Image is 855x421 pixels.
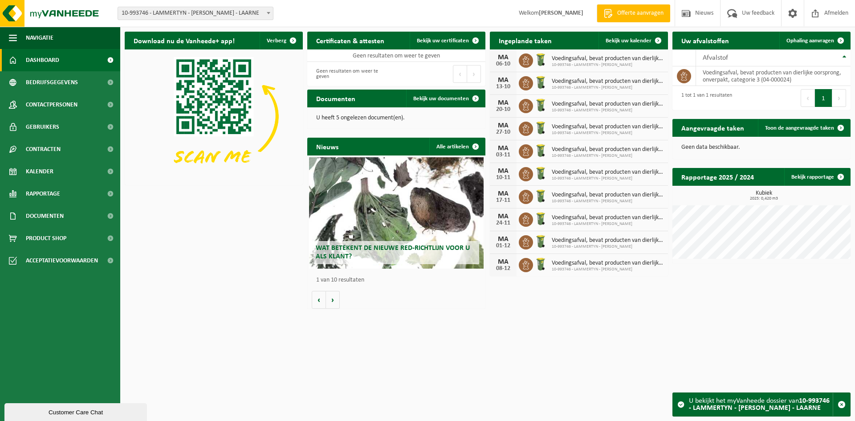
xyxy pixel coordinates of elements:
[552,237,664,244] span: Voedingsafval, bevat producten van dierlijke oorsprong, onverpakt, categorie 3
[494,243,512,249] div: 01-12
[552,199,664,204] span: 10-993746 - LAMMERTYN - [PERSON_NAME]
[312,64,392,84] div: Geen resultaten om weer te geven
[26,138,61,160] span: Contracten
[494,145,512,152] div: MA
[26,160,53,183] span: Kalender
[494,129,512,135] div: 27-10
[494,190,512,197] div: MA
[677,196,851,201] span: 2025: 0,420 m3
[552,131,664,136] span: 10-993746 - LAMMERTYN - [PERSON_NAME]
[815,89,832,107] button: 1
[26,205,64,227] span: Documenten
[552,153,664,159] span: 10-993746 - LAMMERTYN - [PERSON_NAME]
[26,116,59,138] span: Gebruikers
[533,257,548,272] img: WB-0140-HPE-GN-50
[552,101,664,108] span: Voedingsafval, bevat producten van dierlijke oorsprong, onverpakt, categorie 3
[494,122,512,129] div: MA
[552,85,664,90] span: 10-993746 - LAMMERTYN - [PERSON_NAME]
[533,120,548,135] img: WB-0140-HPE-GN-50
[316,115,476,121] p: U heeft 5 ongelezen document(en).
[26,94,77,116] span: Contactpersonen
[784,168,850,186] a: Bekijk rapportage
[672,168,763,185] h2: Rapportage 2025 / 2024
[467,65,481,83] button: Next
[597,4,670,22] a: Offerte aanvragen
[312,291,326,309] button: Vorige
[677,88,732,108] div: 1 tot 1 van 1 resultaten
[552,176,664,181] span: 10-993746 - LAMMERTYN - [PERSON_NAME]
[832,89,846,107] button: Next
[786,38,834,44] span: Ophaling aanvragen
[533,98,548,113] img: WB-0140-HPE-GN-50
[552,108,664,113] span: 10-993746 - LAMMERTYN - [PERSON_NAME]
[494,197,512,204] div: 17-11
[677,190,851,201] h3: Kubiek
[406,90,484,107] a: Bekijk uw documenten
[118,7,273,20] span: 10-993746 - LAMMERTYN - FRAN KOOKT - LAARNE
[260,32,302,49] button: Verberg
[533,75,548,90] img: WB-0140-HPE-GN-50
[494,61,512,67] div: 06-10
[552,214,664,221] span: Voedingsafval, bevat producten van dierlijke oorsprong, onverpakt, categorie 3
[494,84,512,90] div: 13-10
[494,258,512,266] div: MA
[779,32,850,49] a: Ophaling aanvragen
[316,245,470,260] span: Wat betekent de nieuwe RED-richtlijn voor u als klant?
[26,183,60,205] span: Rapportage
[765,125,834,131] span: Toon de aangevraagde taken
[26,49,59,71] span: Dashboard
[598,32,667,49] a: Bekijk uw kalender
[606,38,651,44] span: Bekijk uw kalender
[316,277,481,283] p: 1 van 10 resultaten
[429,138,484,155] a: Alle artikelen
[453,65,467,83] button: Previous
[125,32,244,49] h2: Download nu de Vanheede+ app!
[26,249,98,272] span: Acceptatievoorwaarden
[494,168,512,175] div: MA
[307,49,485,62] td: Geen resultaten om weer te geven
[494,175,512,181] div: 10-11
[552,260,664,267] span: Voedingsafval, bevat producten van dierlijke oorsprong, onverpakt, categorie 3
[689,393,833,416] div: U bekijkt het myVanheede dossier van
[696,66,851,86] td: voedingsafval, bevat producten van dierlijke oorsprong, onverpakt, categorie 3 (04-000024)
[689,397,830,412] strong: 10-993746 - LAMMERTYN - [PERSON_NAME] - LAARNE
[681,144,842,151] p: Geen data beschikbaar.
[552,146,664,153] span: Voedingsafval, bevat producten van dierlijke oorsprong, onverpakt, categorie 3
[703,54,728,61] span: Afvalstof
[533,188,548,204] img: WB-0140-HPE-GN-50
[533,211,548,226] img: WB-0140-HPE-GN-50
[4,401,149,421] iframe: chat widget
[307,32,393,49] h2: Certificaten & attesten
[410,32,484,49] a: Bekijk uw certificaten
[758,119,850,137] a: Toon de aangevraagde taken
[494,106,512,113] div: 20-10
[494,99,512,106] div: MA
[307,138,347,155] h2: Nieuws
[417,38,469,44] span: Bekijk uw certificaten
[552,62,664,68] span: 10-993746 - LAMMERTYN - [PERSON_NAME]
[552,244,664,249] span: 10-993746 - LAMMERTYN - [PERSON_NAME]
[494,220,512,226] div: 24-11
[552,55,664,62] span: Voedingsafval, bevat producten van dierlijke oorsprong, onverpakt, categorie 3
[552,78,664,85] span: Voedingsafval, bevat producten van dierlijke oorsprong, onverpakt, categorie 3
[615,9,666,18] span: Offerte aanvragen
[801,89,815,107] button: Previous
[533,234,548,249] img: WB-0140-HPE-GN-50
[672,119,753,136] h2: Aangevraagde taken
[552,192,664,199] span: Voedingsafval, bevat producten van dierlijke oorsprong, onverpakt, categorie 3
[307,90,364,107] h2: Documenten
[552,123,664,131] span: Voedingsafval, bevat producten van dierlijke oorsprong, onverpakt, categorie 3
[494,236,512,243] div: MA
[552,169,664,176] span: Voedingsafval, bevat producten van dierlijke oorsprong, onverpakt, categorie 3
[533,143,548,158] img: WB-0140-HPE-GN-50
[533,166,548,181] img: WB-0140-HPE-GN-50
[490,32,561,49] h2: Ingeplande taken
[539,10,583,16] strong: [PERSON_NAME]
[552,221,664,227] span: 10-993746 - LAMMERTYN - [PERSON_NAME]
[494,266,512,272] div: 08-12
[552,267,664,272] span: 10-993746 - LAMMERTYN - [PERSON_NAME]
[494,213,512,220] div: MA
[26,227,66,249] span: Product Shop
[26,71,78,94] span: Bedrijfsgegevens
